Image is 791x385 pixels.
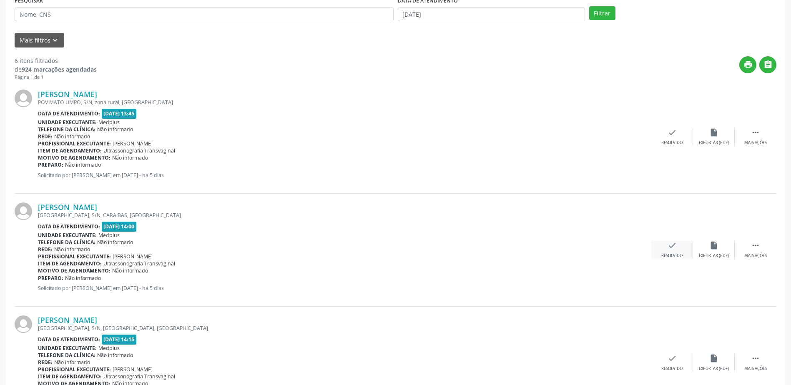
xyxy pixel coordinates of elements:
[38,147,102,154] b: Item de agendamento:
[668,128,677,137] i: check
[15,7,394,22] input: Nome, CNS
[38,154,110,161] b: Motivo de agendamento:
[38,133,53,140] b: Rede:
[54,246,90,253] span: Não informado
[15,202,32,220] img: img
[38,253,111,260] b: Profissional executante:
[102,109,137,118] span: [DATE] 13:45
[38,336,100,343] b: Data de atendimento:
[97,239,133,246] span: Não informado
[15,74,97,81] div: Página 1 de 1
[744,366,767,372] div: Mais ações
[38,359,53,366] b: Rede:
[38,90,97,99] a: [PERSON_NAME]
[699,253,729,259] div: Exportar (PDF)
[751,128,760,137] i: 
[97,126,133,133] span: Não informado
[38,325,651,332] div: [GEOGRAPHIC_DATA], S/N, [GEOGRAPHIC_DATA], [GEOGRAPHIC_DATA]
[751,354,760,363] i: 
[38,239,95,246] b: Telefone da clínica:
[743,60,753,69] i: print
[759,56,776,73] button: 
[38,223,100,230] b: Data de atendimento:
[699,140,729,146] div: Exportar (PDF)
[38,99,651,106] div: POV MATO LIMPO, S/N, zona rural, [GEOGRAPHIC_DATA]
[398,7,585,22] input: Selecione um intervalo
[97,352,133,359] span: Não informado
[15,315,32,333] img: img
[744,140,767,146] div: Mais ações
[38,212,651,219] div: [GEOGRAPHIC_DATA], S/N, CARAIBAS, [GEOGRAPHIC_DATA]
[38,161,63,168] b: Preparo:
[98,232,120,239] span: Medplus
[38,366,111,373] b: Profissional executante:
[709,128,718,137] i: insert_drive_file
[38,202,97,212] a: [PERSON_NAME]
[38,126,95,133] b: Telefone da clínica:
[113,140,153,147] span: [PERSON_NAME]
[102,335,137,344] span: [DATE] 14:15
[98,345,120,352] span: Medplus
[763,60,773,69] i: 
[668,241,677,250] i: check
[38,315,97,325] a: [PERSON_NAME]
[751,241,760,250] i: 
[15,90,32,107] img: img
[22,65,97,73] strong: 924 marcações agendadas
[38,119,97,126] b: Unidade executante:
[668,354,677,363] i: check
[589,6,615,20] button: Filtrar
[38,172,651,179] p: Solicitado por [PERSON_NAME] em [DATE] - há 5 dias
[103,147,175,154] span: Ultrassonografia Transvaginal
[103,373,175,380] span: Ultrassonografia Transvaginal
[38,260,102,267] b: Item de agendamento:
[38,140,111,147] b: Profissional executante:
[38,267,110,274] b: Motivo de agendamento:
[38,275,63,282] b: Preparo:
[113,253,153,260] span: [PERSON_NAME]
[54,133,90,140] span: Não informado
[699,366,729,372] div: Exportar (PDF)
[98,119,120,126] span: Medplus
[112,154,148,161] span: Não informado
[15,65,97,74] div: de
[744,253,767,259] div: Mais ações
[739,56,756,73] button: print
[709,354,718,363] i: insert_drive_file
[38,232,97,239] b: Unidade executante:
[661,140,683,146] div: Resolvido
[102,222,137,231] span: [DATE] 14:00
[50,36,60,45] i: keyboard_arrow_down
[15,56,97,65] div: 6 itens filtrados
[103,260,175,267] span: Ultrassonografia Transvaginal
[112,267,148,274] span: Não informado
[54,359,90,366] span: Não informado
[38,110,100,117] b: Data de atendimento:
[661,253,683,259] div: Resolvido
[38,373,102,380] b: Item de agendamento:
[65,275,101,282] span: Não informado
[38,352,95,359] b: Telefone da clínica:
[709,241,718,250] i: insert_drive_file
[15,33,64,47] button: Mais filtroskeyboard_arrow_down
[65,161,101,168] span: Não informado
[38,345,97,352] b: Unidade executante:
[38,246,53,253] b: Rede:
[661,366,683,372] div: Resolvido
[38,285,651,292] p: Solicitado por [PERSON_NAME] em [DATE] - há 5 dias
[113,366,153,373] span: [PERSON_NAME]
